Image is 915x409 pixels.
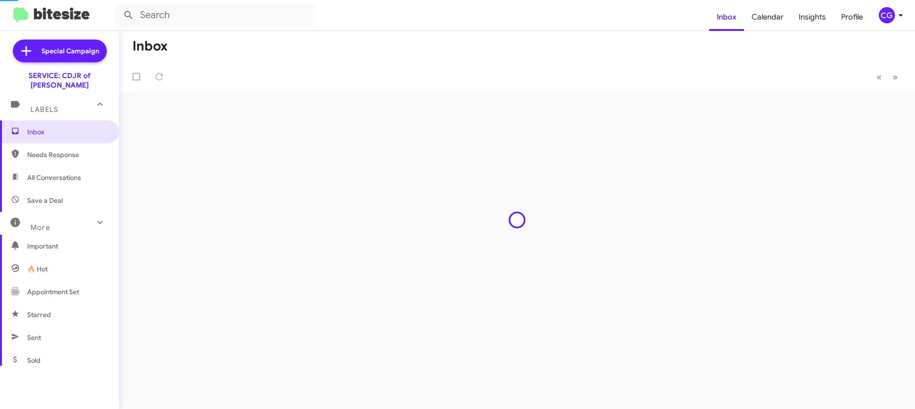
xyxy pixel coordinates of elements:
span: » [893,71,898,83]
span: Save a Deal [27,196,63,205]
input: Search [115,4,315,27]
span: Special Campaign [41,46,99,56]
button: CG [871,7,905,23]
button: Next [887,67,904,87]
a: Special Campaign [13,40,107,62]
span: Starred [27,310,51,319]
span: Sent [27,333,41,342]
span: Sold [27,356,41,365]
span: All Conversations [27,173,81,182]
span: 🔥 Hot [27,264,48,274]
span: « [876,71,882,83]
span: Inbox [27,127,108,137]
a: Inbox [709,3,744,31]
h1: Inbox [132,39,168,54]
a: Profile [834,3,871,31]
a: Calendar [744,3,791,31]
span: Appointment Set [27,287,79,297]
span: Needs Response [27,150,108,160]
span: More [30,223,50,232]
nav: Page navigation example [871,67,904,87]
span: Labels [30,105,58,114]
button: Previous [871,67,887,87]
div: CG [879,7,895,23]
span: Important [27,241,108,251]
a: Insights [791,3,834,31]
